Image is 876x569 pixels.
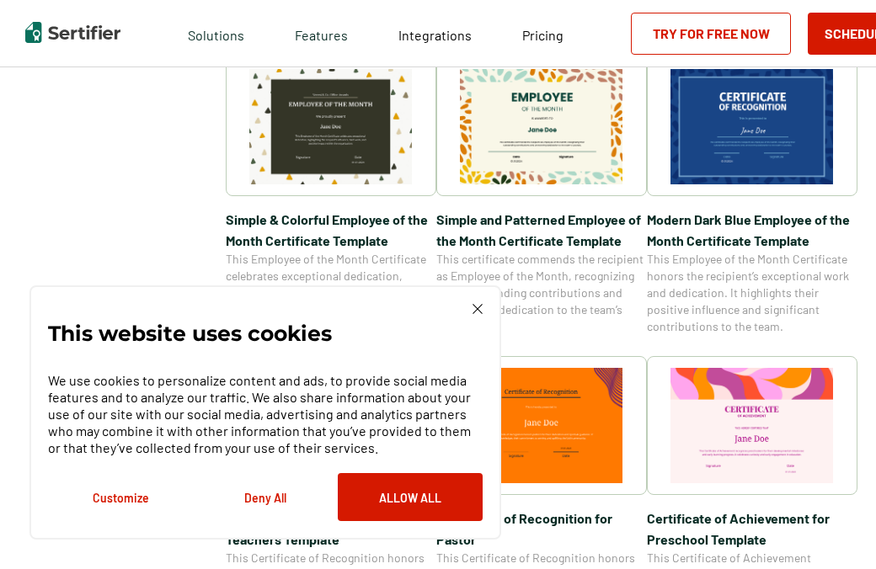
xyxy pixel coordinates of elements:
img: Simple & Colorful Employee of the Month Certificate Template [249,69,413,184]
iframe: Chat Widget [792,488,876,569]
img: Simple and Patterned Employee of the Month Certificate Template [460,69,623,184]
span: Solutions [188,23,244,44]
a: Modern Dark Blue Employee of the Month Certificate TemplateModern Dark Blue Employee of the Month... [647,57,857,335]
span: Certificate of Achievement for Preschool Template [647,508,857,550]
img: Certificate of Achievement for Preschool Template [670,368,834,483]
a: Simple & Colorful Employee of the Month Certificate TemplateSimple & Colorful Employee of the Mon... [226,57,436,335]
button: Allow All [338,473,483,521]
span: Features [295,23,348,44]
img: Modern Dark Blue Employee of the Month Certificate Template [670,69,834,184]
p: We use cookies to personalize content and ads, to provide social media features and to analyze ou... [48,372,483,456]
span: This Employee of the Month Certificate celebrates exceptional dedication, highlighting the recipi... [226,251,436,335]
img: Cookie Popup Close [473,304,483,314]
a: Pricing [522,23,564,44]
img: Sertifier | Digital Credentialing Platform [25,22,120,43]
span: Simple and Patterned Employee of the Month Certificate Template [436,209,647,251]
span: Certificate of Recognition for Pastor [436,508,647,550]
a: Integrations [398,23,472,44]
img: Certificate of Recognition for Pastor [460,368,623,483]
p: This website uses cookies [48,325,332,342]
span: This certificate commends the recipient as Employee of the Month, recognizing their outstanding c... [436,251,647,335]
a: Simple and Patterned Employee of the Month Certificate TemplateSimple and Patterned Employee of t... [436,57,647,335]
span: Pricing [522,27,564,43]
button: Customize [48,473,193,521]
a: Try for Free Now [631,13,791,55]
span: Integrations [398,27,472,43]
span: Simple & Colorful Employee of the Month Certificate Template [226,209,436,251]
span: This Employee of the Month Certificate honors the recipient’s exceptional work and dedication. It... [647,251,857,335]
span: Modern Dark Blue Employee of the Month Certificate Template [647,209,857,251]
button: Deny All [193,473,338,521]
